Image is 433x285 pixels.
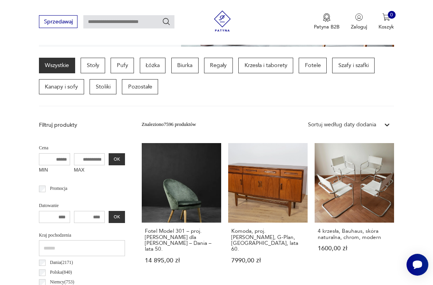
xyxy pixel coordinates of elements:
[142,143,221,277] a: Fotel Model 301 – proj. Ejvind A. Johansson dla Godtfred H. Petersen – Dania – lata 50.Fotel Mode...
[388,11,396,19] div: 0
[50,259,73,267] p: Dania ( 2171 )
[39,232,125,239] p: Kraj pochodzenia
[109,153,125,166] button: OK
[355,13,363,21] img: Ikonka użytkownika
[50,185,67,193] p: Promocja
[299,58,327,73] a: Fotele
[39,202,125,210] p: Datowanie
[39,165,70,176] label: MIN
[238,58,293,73] a: Krzesła i taborety
[228,143,308,277] a: Komoda, proj. V. Wilkins, G-Plan, Wielka Brytania, lata 60.Komoda, proj. [PERSON_NAME], G-Plan, [...
[318,246,391,251] p: 1600,00 zł
[204,58,233,73] a: Regały
[145,228,218,252] h3: Fotel Model 301 – proj. [PERSON_NAME] dla [PERSON_NAME] – Dania – lata 50.
[39,144,125,152] p: Cena
[145,258,218,264] p: 14 895,00 zł
[378,13,394,30] button: 0Koszyk
[314,13,340,30] button: Patyna B2B
[162,17,171,26] button: Szukaj
[111,58,134,73] a: Pufy
[314,23,340,30] p: Patyna B2B
[332,58,375,73] a: Szafy i szafki
[122,79,158,95] a: Pozostałe
[39,79,84,95] a: Kanapy i sofy
[39,58,75,73] a: Wszystkie
[74,165,105,176] label: MAX
[142,121,196,129] div: Znaleziono 7596 produktów
[351,13,367,30] button: Zaloguj
[231,228,305,252] h3: Komoda, proj. [PERSON_NAME], G-Plan, [GEOGRAPHIC_DATA], lata 60.
[378,23,394,30] p: Koszyk
[382,13,390,21] img: Ikona koszyka
[314,13,340,30] a: Ikona medaluPatyna B2B
[318,228,391,240] h3: 4 krzesła, Bauhaus, skóra naturalna, chrom, modern
[109,211,125,223] button: OK
[81,58,105,73] a: Stoły
[323,13,331,22] img: Ikona medalu
[39,15,77,28] button: Sprzedawaj
[351,23,367,30] p: Zaloguj
[39,121,125,129] p: Filtruj produkty
[407,254,428,276] iframe: Smartsupp widget button
[171,58,199,73] a: Biurka
[231,258,305,264] p: 7990,00 zł
[209,11,236,32] img: Patyna - sklep z meblami i dekoracjami vintage
[90,79,116,95] a: Stoliki
[140,58,166,73] a: Łóżka
[308,121,376,129] div: Sortuj według daty dodania
[50,269,72,276] p: Polska ( 840 )
[315,143,394,277] a: 4 krzesła, Bauhaus, skóra naturalna, chrom, modern4 krzesła, Bauhaus, skóra naturalna, chrom, mod...
[39,20,77,25] a: Sprzedawaj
